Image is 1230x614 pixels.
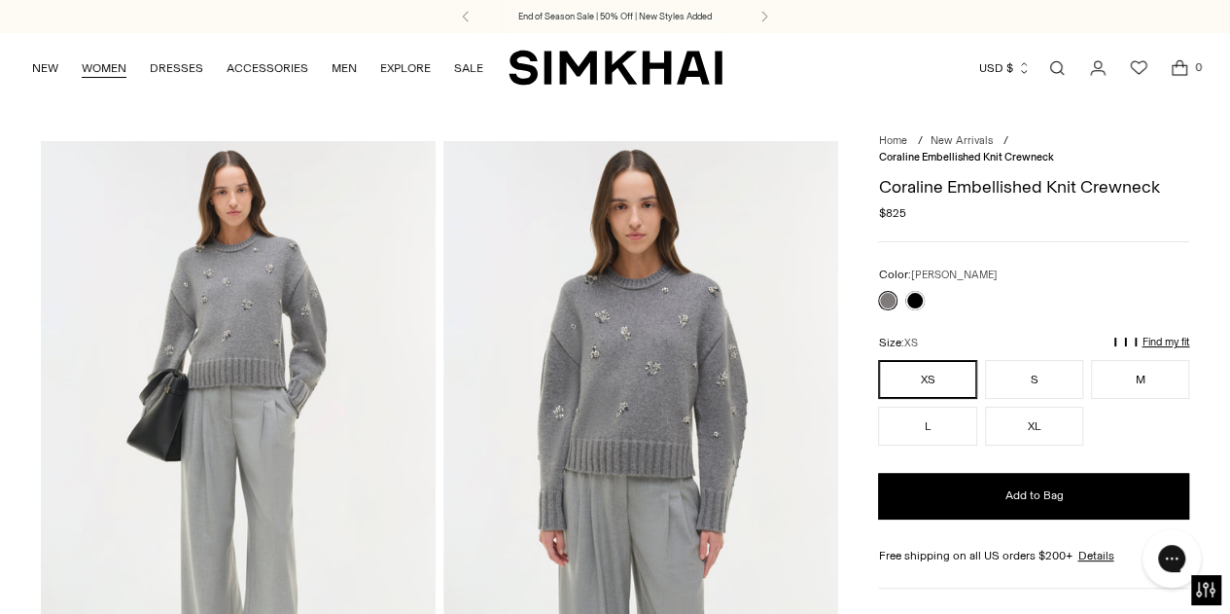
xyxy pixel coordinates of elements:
span: Add to Bag [1004,488,1063,504]
button: USD $ [979,47,1031,90]
a: Go to the account page [1078,49,1117,88]
iframe: Sign Up via Text for Offers [16,540,195,598]
a: SIMKHAI [509,49,722,87]
a: WOMEN [82,47,126,90]
a: SALE [454,47,483,90]
a: NEW [32,47,58,90]
a: New Arrivals [930,134,992,147]
a: Open search modal [1037,49,1076,88]
button: L [878,407,976,446]
span: Coraline Embellished Knit Crewneck [878,151,1053,163]
button: Add to Bag [878,473,1189,520]
button: XL [985,407,1083,446]
a: Open cart modal [1160,49,1199,88]
a: Wishlist [1119,49,1158,88]
a: MEN [332,47,357,90]
span: 0 [1189,58,1207,76]
label: Color: [878,266,997,284]
a: EXPLORE [380,47,431,90]
span: XS [903,337,917,349]
iframe: Gorgias live chat messenger [1133,523,1211,595]
span: [PERSON_NAME] [910,269,997,281]
label: Size: [878,334,917,352]
span: $825 [878,204,905,222]
button: M [1091,360,1189,399]
a: Details [1077,547,1113,564]
div: Free shipping on all US orders $200+ [878,547,1189,564]
div: / [917,133,922,150]
button: XS [878,360,976,399]
div: / [1002,133,1007,150]
nav: breadcrumbs [878,133,1189,165]
a: Home [878,134,906,147]
a: ACCESSORIES [227,47,308,90]
a: DRESSES [150,47,203,90]
h1: Coraline Embellished Knit Crewneck [878,178,1189,196]
button: S [985,360,1083,399]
